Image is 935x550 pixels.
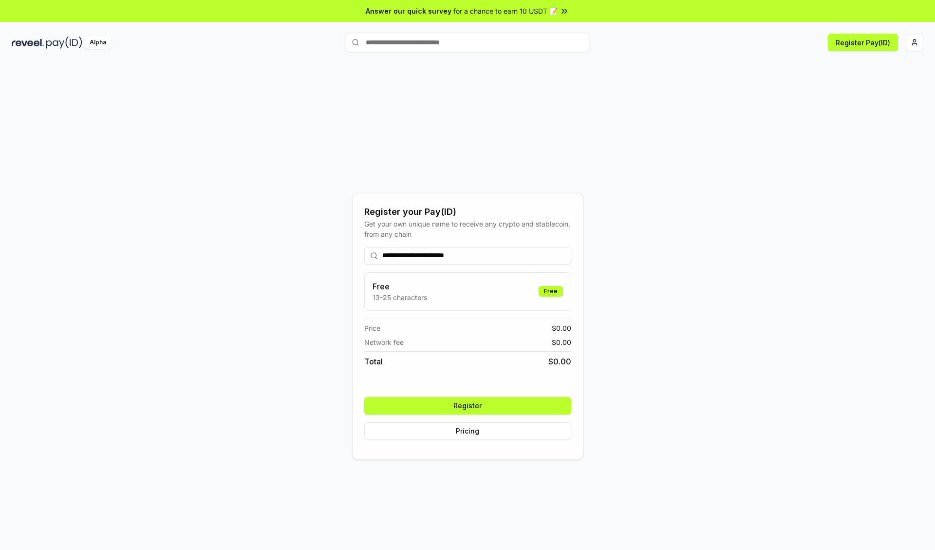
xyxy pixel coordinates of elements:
[828,34,898,51] button: Register Pay(ID)
[12,37,44,49] img: reveel_dark
[364,205,571,219] div: Register your Pay(ID)
[373,281,427,292] h3: Free
[84,37,112,49] div: Alpha
[364,323,380,333] span: Price
[364,219,571,239] div: Get your own unique name to receive any crypto and stablecoin, from any chain
[46,37,82,49] img: pay_id
[552,337,571,347] span: $ 0.00
[539,286,563,297] div: Free
[552,323,571,333] span: $ 0.00
[364,337,404,347] span: Network fee
[364,422,571,440] button: Pricing
[366,6,451,16] span: Answer our quick survey
[453,6,558,16] span: for a chance to earn 10 USDT 📝
[373,292,427,303] p: 13-25 characters
[364,397,571,415] button: Register
[548,356,571,367] span: $ 0.00
[364,356,383,367] span: Total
